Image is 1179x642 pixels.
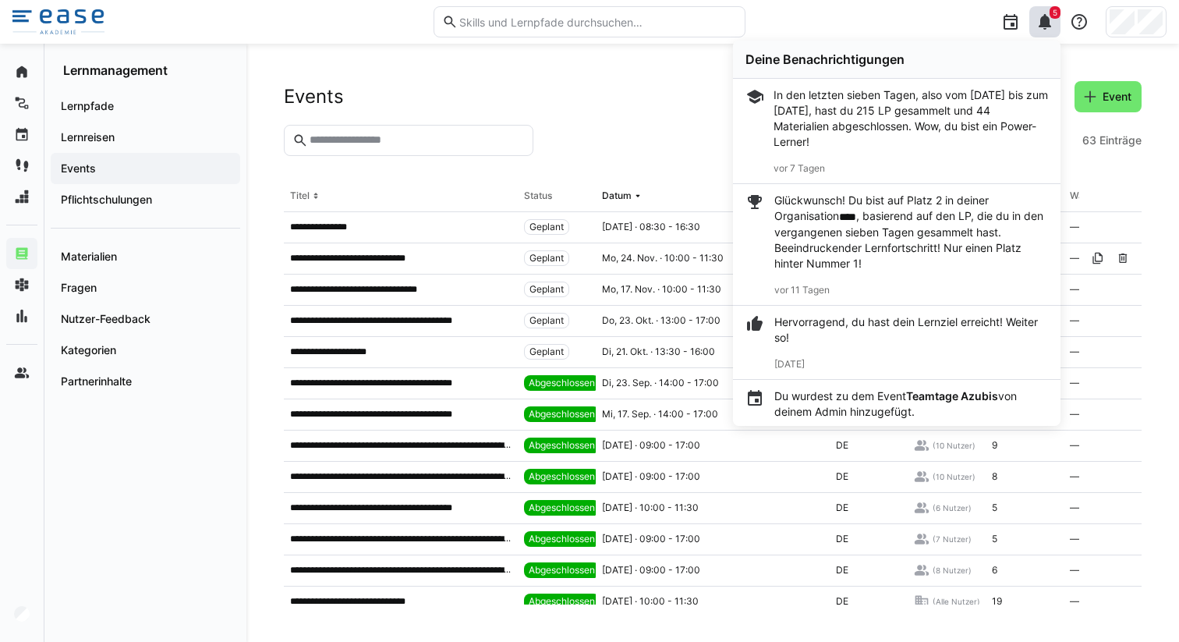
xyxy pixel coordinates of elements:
span: [DATE] · 09:00 - 17:00 [602,470,700,483]
span: 9 [992,439,997,452]
span: Geplant [529,314,564,327]
span: Abgeschlossen [529,595,595,608]
span: — [1070,346,1079,358]
span: DE [836,595,848,608]
span: Abgeschlossen [529,470,595,483]
span: — [1070,377,1079,389]
span: Abgeschlossen [529,377,595,389]
span: (10 Nutzer) [933,440,975,451]
span: — [1070,283,1079,296]
div: Deine Benachrichtigungen [745,51,1048,67]
span: — [1070,439,1079,452]
p: Glückwunsch! Du bist auf Platz 2 in deiner Organisation , basierend auf den LP, die du in den ver... [774,193,1048,271]
span: [DATE] · 08:30 - 16:30 [602,221,700,233]
span: [DATE] · 10:00 - 11:30 [602,595,699,608]
span: DE [836,533,848,545]
span: — [1070,408,1079,420]
span: Event [1100,89,1134,105]
div: Status [524,190,552,202]
span: — [1070,252,1079,264]
span: 8 [992,470,997,483]
div: Titel [290,190,310,202]
span: [DATE] · 09:00 - 17:00 [602,564,700,576]
span: Di, 21. Okt. · 13:30 - 16:00 [602,346,715,358]
span: Einträge [1099,133,1142,148]
span: vor 11 Tagen [774,284,830,296]
span: 5 [1053,8,1057,17]
span: DE [836,564,848,576]
span: (Alle Nutzer) [933,596,980,607]
span: DE [836,439,848,452]
span: Abgeschlossen [529,533,595,545]
h2: Events [284,85,344,108]
span: — [1070,221,1079,233]
span: [DATE] [774,358,805,370]
span: 5 [992,533,997,545]
div: Datum [602,190,632,202]
span: 6 [992,564,997,576]
span: 5 [992,502,997,514]
p: Du wurdest zu dem Event von deinem Admin hinzugefügt. [774,388,1048,451]
span: DE [836,502,848,514]
span: Mi, 17. Sep. · 14:00 - 17:00 [602,408,718,420]
span: Abgeschlossen [529,439,595,452]
span: — [1070,470,1079,483]
span: Geplant [529,221,564,233]
span: Abgeschlossen [529,408,595,420]
span: vor 7 Tagen [774,162,825,174]
div: Warteliste [1070,190,1114,202]
span: Di, 23. Sep. · 14:00 - 17:00 [602,377,719,389]
span: Geplant [529,283,564,296]
p: Hervorragend, du hast dein Lernziel erreicht! Weiter so! [774,314,1048,346]
span: (7 Nutzer) [933,534,972,544]
span: Geplant [529,346,564,358]
div: In den letzten sieben Tagen, also vom [DATE] bis zum [DATE], hast du 215 LP gesammelt und 44 Mate... [774,87,1048,150]
strong: Teamtage Azubis [906,389,998,403]
span: Mo, 24. Nov. · 10:00 - 11:30 [602,252,724,264]
button: Event [1075,81,1142,112]
span: 63 [1082,133,1096,148]
span: 19 [992,595,1002,608]
span: Abgeschlossen [529,502,595,514]
span: — [1070,502,1079,514]
span: Do, 23. Okt. · 13:00 - 17:00 [602,314,720,327]
span: (6 Nutzer) [933,502,972,513]
span: Geplant [529,252,564,264]
input: Skills und Lernpfade durchsuchen… [458,15,737,29]
span: [DATE] · 09:00 - 17:00 [602,439,700,452]
span: — [1070,595,1079,608]
span: — [1070,564,1079,576]
span: (10 Nutzer) [933,471,975,482]
span: [DATE] · 10:00 - 11:30 [602,502,699,514]
span: — [1070,314,1079,327]
span: Mo, 17. Nov. · 10:00 - 11:30 [602,283,721,296]
span: — [1070,533,1079,545]
span: DE [836,470,848,483]
span: [DATE] · 09:00 - 17:00 [602,533,700,545]
span: (8 Nutzer) [933,565,972,576]
span: Abgeschlossen [529,564,595,576]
